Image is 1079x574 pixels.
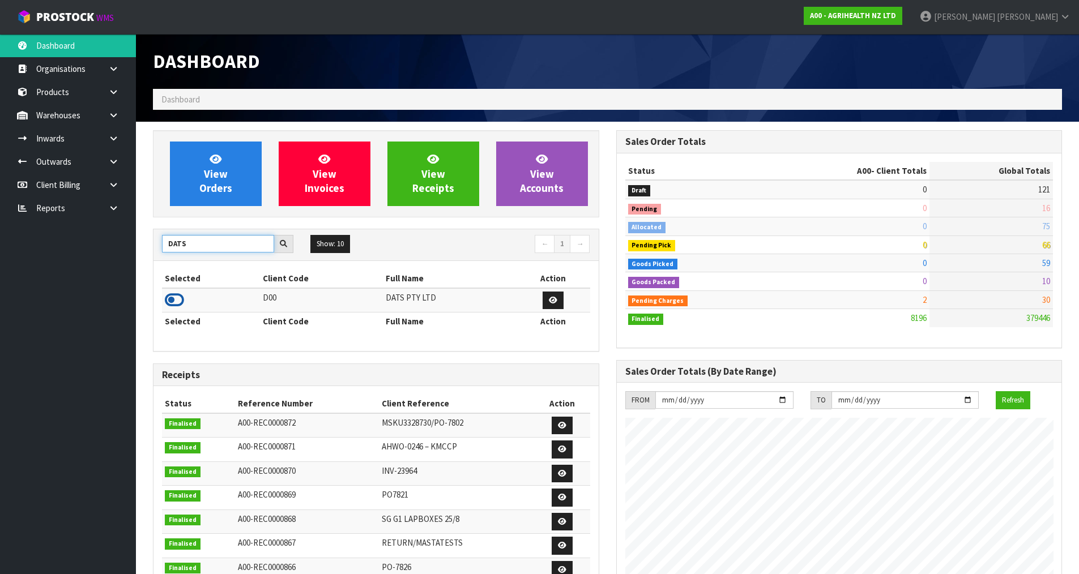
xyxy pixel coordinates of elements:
[923,276,927,286] span: 0
[260,288,382,312] td: D00
[238,489,296,500] span: A00-REC0000869
[382,465,417,476] span: INV-23964
[310,235,350,253] button: Show: 10
[382,417,463,428] span: MSKU3328730/PO-7802
[165,515,201,526] span: Finalised
[625,366,1054,377] h3: Sales Order Totals (By Date Range)
[628,295,688,307] span: Pending Charges
[923,239,927,250] span: 0
[238,441,296,452] span: A00-REC0000871
[929,162,1053,180] th: Global Totals
[238,513,296,524] span: A00-REC0000868
[857,165,871,176] span: A00
[1042,258,1050,268] span: 59
[1042,239,1050,250] span: 66
[379,395,535,413] th: Client Reference
[1042,203,1050,213] span: 16
[382,489,408,500] span: PO7821
[238,465,296,476] span: A00-REC0000870
[1038,184,1050,195] span: 121
[628,259,678,270] span: Goods Picked
[170,142,262,206] a: ViewOrders
[996,391,1030,409] button: Refresh
[628,277,680,288] span: Goods Packed
[165,490,201,502] span: Finalised
[911,312,927,323] span: 8196
[628,314,664,325] span: Finalised
[923,184,927,195] span: 0
[382,441,457,452] span: AHWO-0246 – KMCCP
[162,395,235,413] th: Status
[17,10,31,24] img: cube-alt.png
[516,269,590,288] th: Action
[923,258,927,268] span: 0
[162,370,590,380] h3: Receipts
[383,288,516,312] td: DATS PTY LTD
[554,235,570,253] a: 1
[305,152,344,195] span: View Invoices
[923,203,927,213] span: 0
[162,312,260,331] th: Selected
[534,395,590,413] th: Action
[165,563,201,574] span: Finalised
[382,513,459,524] span: SG G1 LAPBOXES 25/8
[923,294,927,305] span: 2
[260,312,382,331] th: Client Code
[153,49,260,73] span: Dashboard
[385,235,590,255] nav: Page navigation
[383,312,516,331] th: Full Name
[161,94,200,105] span: Dashboard
[162,269,260,288] th: Selected
[811,391,831,409] div: TO
[238,562,296,572] span: A00-REC0000866
[382,537,463,548] span: RETURN/MASTATESTS
[235,395,378,413] th: Reference Number
[923,221,927,232] span: 0
[238,537,296,548] span: A00-REC0000867
[628,204,662,215] span: Pending
[570,235,590,253] a: →
[165,538,201,550] span: Finalised
[279,142,370,206] a: ViewInvoices
[36,10,94,24] span: ProStock
[1042,221,1050,232] span: 75
[934,11,995,22] span: [PERSON_NAME]
[535,235,555,253] a: ←
[260,269,382,288] th: Client Code
[766,162,929,180] th: - Client Totals
[165,466,201,478] span: Finalised
[628,185,651,196] span: Draft
[810,11,896,20] strong: A00 - AGRIHEALTH NZ LTD
[516,312,590,331] th: Action
[625,391,655,409] div: FROM
[412,152,454,195] span: View Receipts
[165,418,201,430] span: Finalised
[625,136,1054,147] h3: Sales Order Totals
[496,142,588,206] a: ViewAccounts
[387,142,479,206] a: ViewReceipts
[96,12,114,23] small: WMS
[1042,276,1050,286] span: 10
[238,417,296,428] span: A00-REC0000872
[165,442,201,453] span: Finalised
[1042,294,1050,305] span: 30
[199,152,232,195] span: View Orders
[804,7,902,25] a: A00 - AGRIHEALTH NZ LTD
[383,269,516,288] th: Full Name
[520,152,564,195] span: View Accounts
[628,222,666,233] span: Allocated
[997,11,1058,22] span: [PERSON_NAME]
[162,235,274,252] input: Search clients
[628,240,676,251] span: Pending Pick
[382,562,411,572] span: PO-7826
[625,162,767,180] th: Status
[1026,312,1050,323] span: 379446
